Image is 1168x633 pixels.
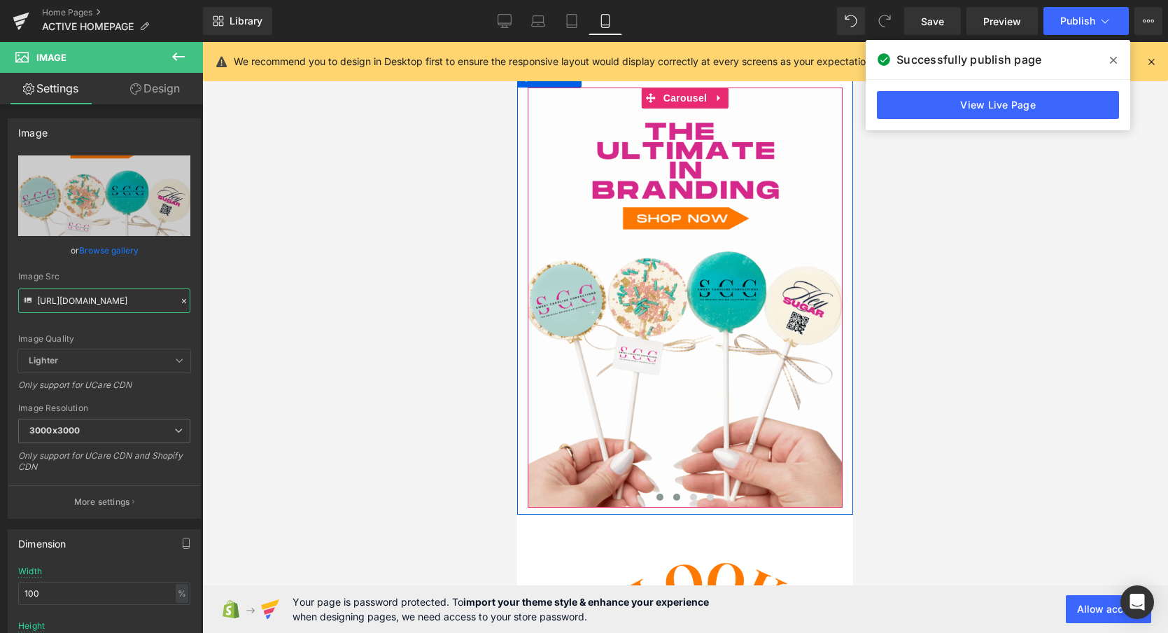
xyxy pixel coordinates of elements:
div: Open Intercom Messenger [1120,585,1154,619]
div: Only support for UCare CDN and Shopify CDN [18,450,190,482]
button: Publish [1043,7,1129,35]
b: 3000x3000 [29,425,80,436]
button: Undo [837,7,865,35]
button: More [1134,7,1162,35]
div: Dimension [18,530,66,550]
a: New Library [203,7,272,35]
span: Row [18,25,46,46]
a: View Live Page [877,91,1119,119]
span: Library [230,15,262,27]
span: Successfully publish page [896,51,1041,68]
p: More settings [74,496,130,508]
button: Redo [871,7,899,35]
div: or [18,243,190,258]
div: Width [18,566,42,576]
input: Link [18,288,190,313]
a: Tablet [555,7,589,35]
span: ACTIVE HOMEPAGE [42,21,134,32]
b: Lighter [29,355,58,366]
div: Height [18,621,45,631]
a: Preview [966,7,1038,35]
span: Save [921,14,944,29]
a: Expand / Collapse [193,46,211,67]
div: % [176,584,188,603]
span: Your page is password protected. To when designing pages, we need access to your store password. [293,594,709,624]
div: Image [18,119,48,139]
strong: import your theme style & enhance your experience [463,596,709,608]
span: Image [36,52,66,63]
a: Browse gallery [79,238,139,263]
a: Laptop [521,7,555,35]
div: Only support for UCare CDN [18,380,190,400]
button: More settings [8,485,200,518]
a: Expand / Collapse [46,25,64,46]
div: Image Src [18,272,190,281]
span: Publish [1060,15,1095,27]
span: Preview [983,14,1021,29]
a: Design [104,73,206,104]
div: Image Resolution [18,403,190,413]
button: Allow access [1066,595,1151,623]
a: Desktop [488,7,521,35]
a: Home Pages [42,7,203,18]
input: auto [18,582,190,605]
p: We recommend you to design in Desktop first to ensure the responsive layout would display correct... [234,54,874,69]
div: Image Quality [18,334,190,344]
a: Mobile [589,7,622,35]
span: Carousel [143,46,193,67]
